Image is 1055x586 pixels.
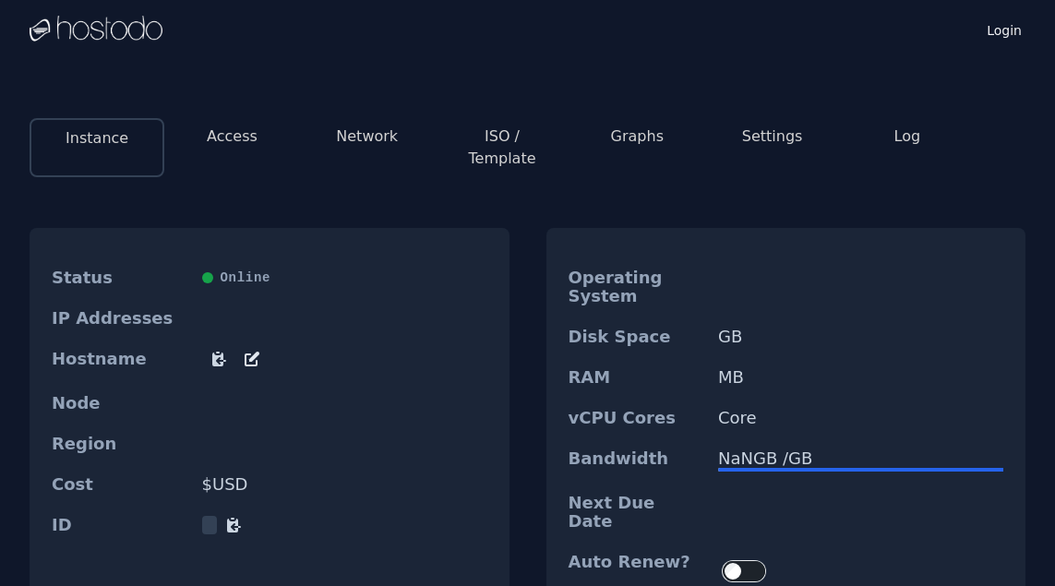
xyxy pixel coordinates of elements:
[52,350,187,372] dt: Hostname
[983,18,1025,40] a: Login
[718,328,1003,346] dd: GB
[52,475,187,494] dt: Cost
[66,127,128,149] button: Instance
[718,409,1003,427] dd: Core
[450,126,555,170] button: ISO / Template
[52,309,187,328] dt: IP Addresses
[336,126,398,148] button: Network
[894,126,921,148] button: Log
[202,269,487,287] div: Online
[569,409,704,427] dt: vCPU Cores
[202,475,487,494] dd: $ USD
[569,449,704,472] dt: Bandwidth
[52,269,187,287] dt: Status
[718,368,1003,387] dd: MB
[569,368,704,387] dt: RAM
[30,16,162,43] img: Logo
[569,328,704,346] dt: Disk Space
[207,126,258,148] button: Access
[52,435,187,453] dt: Region
[52,516,187,534] dt: ID
[569,494,704,531] dt: Next Due Date
[718,449,1003,468] div: NaN GB / GB
[611,126,664,148] button: Graphs
[742,126,803,148] button: Settings
[52,394,187,413] dt: Node
[569,269,704,305] dt: Operating System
